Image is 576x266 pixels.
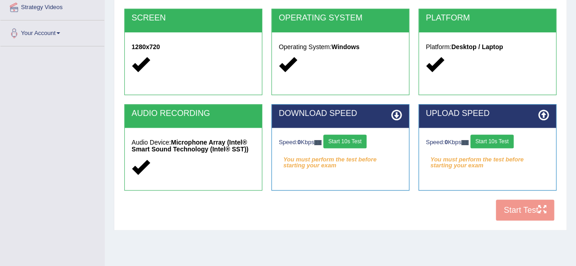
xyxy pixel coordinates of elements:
button: Start 10s Test [470,135,514,148]
strong: 0 [444,139,448,146]
h5: Audio Device: [132,139,255,153]
img: ajax-loader-fb-connection.gif [461,140,469,145]
h2: UPLOAD SPEED [426,109,549,118]
button: Start 10s Test [323,135,367,148]
em: You must perform the test before starting your exam [426,153,549,166]
strong: Microphone Array (Intel® Smart Sound Technology (Intel® SST)) [132,139,249,153]
strong: 0 [297,139,301,146]
a: Your Account [0,20,104,43]
h2: AUDIO RECORDING [132,109,255,118]
img: ajax-loader-fb-connection.gif [314,140,321,145]
em: You must perform the test before starting your exam [279,153,402,166]
h2: DOWNLOAD SPEED [279,109,402,118]
h5: Platform: [426,44,549,50]
div: Speed: Kbps [426,135,549,151]
strong: 1280x720 [132,43,160,50]
h2: SCREEN [132,14,255,23]
h2: PLATFORM [426,14,549,23]
strong: Desktop / Laptop [451,43,503,50]
h2: OPERATING SYSTEM [279,14,402,23]
strong: Windows [331,43,359,50]
div: Speed: Kbps [279,135,402,151]
h5: Operating System: [279,44,402,50]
